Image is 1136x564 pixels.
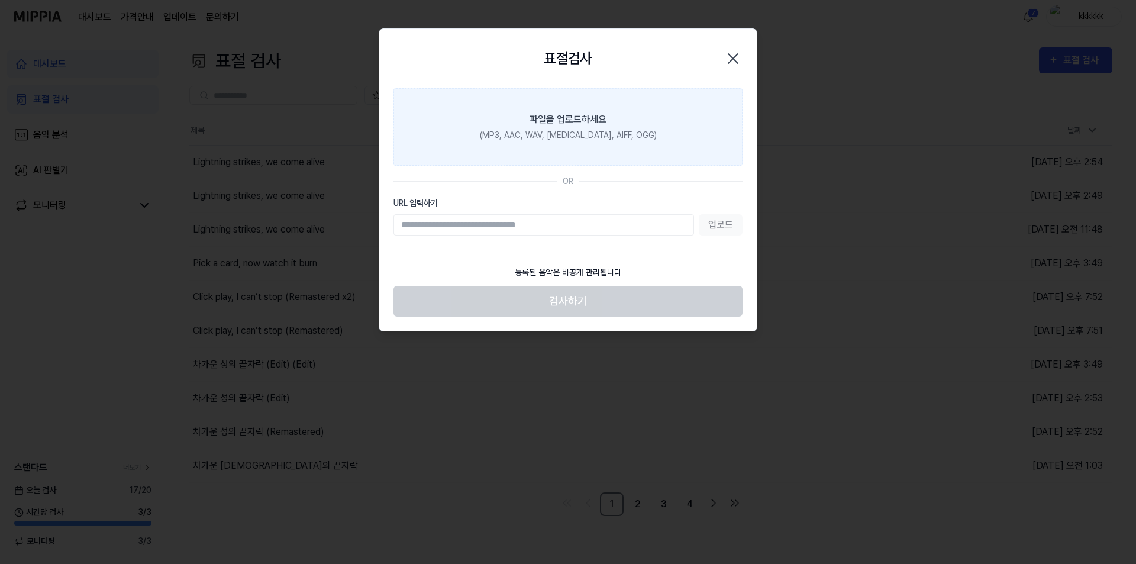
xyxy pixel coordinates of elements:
div: 등록된 음악은 비공개 관리됩니다 [508,259,628,286]
div: OR [563,175,573,188]
h2: 표절검사 [544,48,592,69]
div: 파일을 업로드하세요 [530,112,606,127]
label: URL 입력하기 [393,197,743,210]
div: (MP3, AAC, WAV, [MEDICAL_DATA], AIFF, OGG) [480,129,657,141]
